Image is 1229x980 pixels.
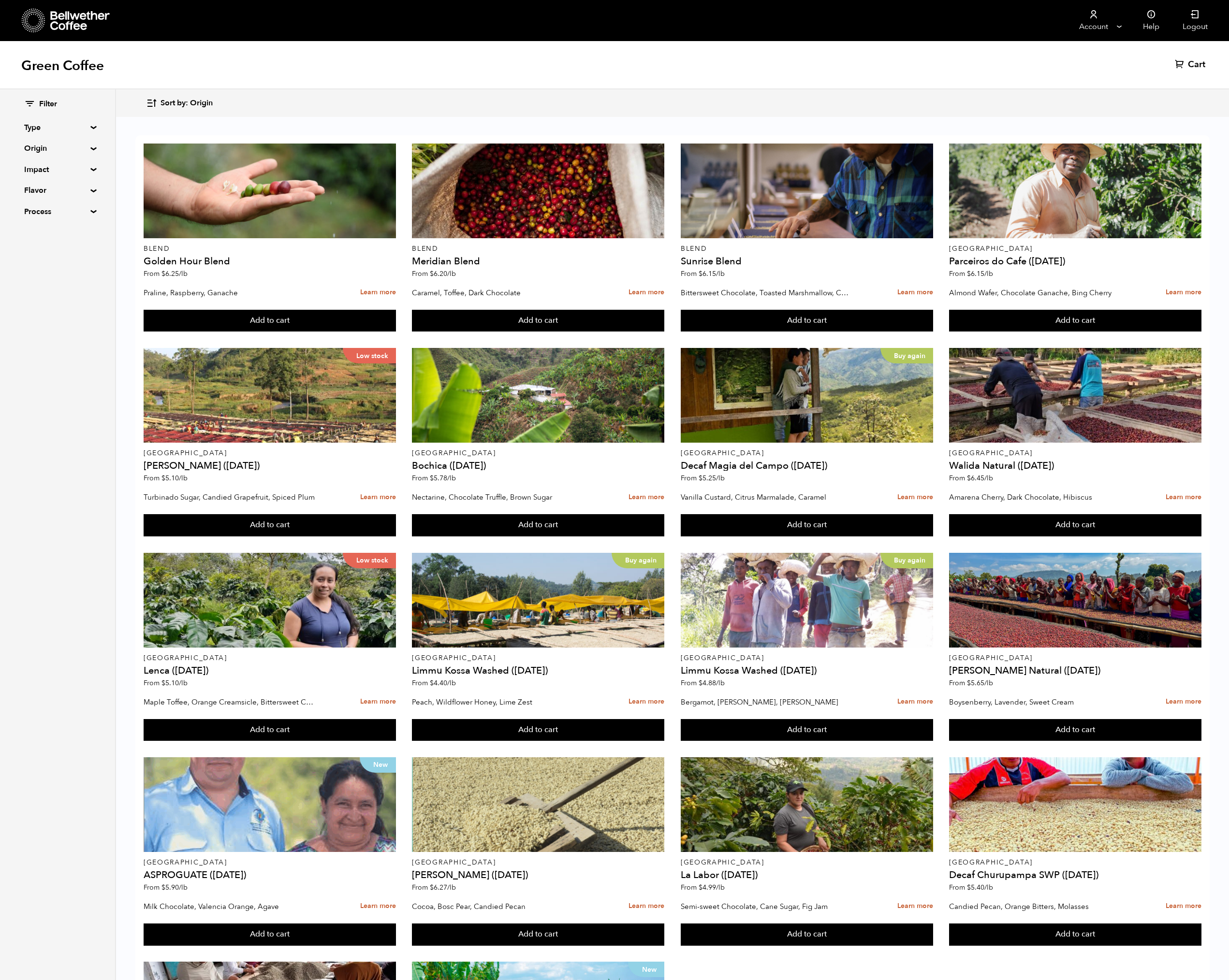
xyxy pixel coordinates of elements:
[161,269,165,278] span: $
[144,859,396,866] p: [GEOGRAPHIC_DATA]
[967,269,971,278] span: $
[897,487,933,508] a: Learn more
[21,57,104,74] h1: Green Coffee
[967,678,971,688] span: $
[24,143,91,154] summary: Origin
[161,883,188,892] bdi: 5.90
[612,553,664,568] p: Buy again
[681,695,852,709] p: Bergamot, [PERSON_NAME], [PERSON_NAME]
[967,883,971,892] span: $
[412,695,584,709] p: Peach, Wildflower Honey, Lime Zest
[430,474,456,483] bdi: 5.78
[949,245,1201,252] p: [GEOGRAPHIC_DATA]
[144,474,188,483] span: From
[430,269,456,278] bdi: 6.20
[144,553,396,648] a: Low stock
[144,757,396,852] a: New
[144,257,396,266] h4: Golden Hour Blend
[949,695,1121,709] p: Boysenberry, Lavender, Sweet Cream
[681,514,933,536] button: Add to cart
[430,678,456,688] bdi: 4.40
[343,348,396,363] p: Low stock
[949,859,1201,866] p: [GEOGRAPHIC_DATA]
[681,450,933,457] p: [GEOGRAPHIC_DATA]
[447,883,456,892] span: /lb
[412,257,664,266] h4: Meridian Blend
[144,870,396,880] h4: ASPROGUATE ([DATE])
[161,474,188,483] bdi: 5.10
[343,553,396,568] p: Low stock
[412,719,664,741] button: Add to cart
[681,666,933,676] h4: Limmu Kossa Washed ([DATE])
[412,883,456,892] span: From
[144,450,396,457] p: [GEOGRAPHIC_DATA]
[949,474,993,483] span: From
[681,655,933,662] p: [GEOGRAPHIC_DATA]
[412,655,664,662] p: [GEOGRAPHIC_DATA]
[1166,692,1201,712] a: Learn more
[144,461,396,471] h4: [PERSON_NAME] ([DATE])
[412,474,456,483] span: From
[949,450,1201,457] p: [GEOGRAPHIC_DATA]
[179,883,188,892] span: /lb
[161,883,165,892] span: $
[39,99,57,110] span: Filter
[681,678,725,688] span: From
[144,695,315,709] p: Maple Toffee, Orange Creamsicle, Bittersweet Chocolate
[681,870,933,880] h4: La Labor ([DATE])
[447,269,456,278] span: /lb
[179,678,188,688] span: /lb
[984,883,993,892] span: /lb
[897,896,933,917] a: Learn more
[967,883,993,892] bdi: 5.40
[24,185,91,196] summary: Flavor
[1175,59,1208,71] a: Cart
[1166,282,1201,303] a: Learn more
[949,655,1201,662] p: [GEOGRAPHIC_DATA]
[699,269,702,278] span: $
[412,450,664,457] p: [GEOGRAPHIC_DATA]
[144,514,396,536] button: Add to cart
[967,474,971,483] span: $
[360,487,396,508] a: Learn more
[144,348,396,443] a: Low stock
[144,655,396,662] p: [GEOGRAPHIC_DATA]
[412,678,456,688] span: From
[412,666,664,676] h4: Limmu Kossa Washed ([DATE])
[681,286,852,300] p: Bittersweet Chocolate, Toasted Marshmallow, Candied Orange, Praline
[412,245,664,252] p: Blend
[681,310,933,332] button: Add to cart
[24,206,91,217] summary: Process
[412,514,664,536] button: Add to cart
[629,282,664,303] a: Learn more
[144,666,396,676] h4: Lenca ([DATE])
[24,164,91,175] summary: Impact
[949,257,1201,266] h4: Parceiros do Cafe ([DATE])
[699,678,725,688] bdi: 4.88
[144,899,315,914] p: Milk Chocolate, Valencia Orange, Agave
[412,859,664,866] p: [GEOGRAPHIC_DATA]
[880,348,933,363] p: Buy again
[144,245,396,252] p: Blend
[628,962,664,977] p: New
[412,461,664,471] h4: Bochica ([DATE])
[412,269,456,278] span: From
[24,122,91,133] summary: Type
[699,883,725,892] bdi: 4.99
[144,678,188,688] span: From
[1166,896,1201,917] a: Learn more
[699,678,702,688] span: $
[360,282,396,303] a: Learn more
[629,692,664,712] a: Learn more
[716,678,725,688] span: /lb
[699,474,702,483] span: $
[144,310,396,332] button: Add to cart
[1166,487,1201,508] a: Learn more
[949,286,1121,300] p: Almond Wafer, Chocolate Ganache, Bing Cherry
[949,870,1201,880] h4: Decaf Churupampa SWP ([DATE])
[681,859,933,866] p: [GEOGRAPHIC_DATA]
[430,678,434,688] span: $
[412,553,664,648] a: Buy again
[949,666,1201,676] h4: [PERSON_NAME] Natural ([DATE])
[716,883,725,892] span: /lb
